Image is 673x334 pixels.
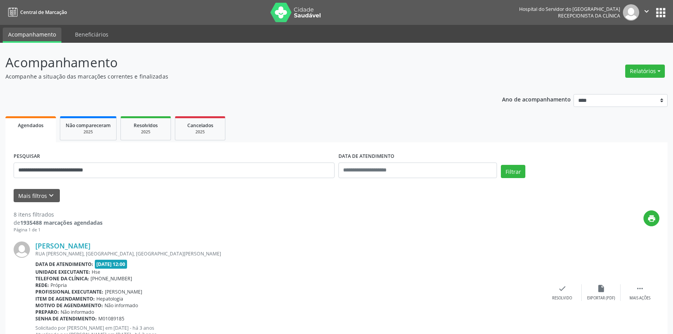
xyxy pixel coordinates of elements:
[181,129,220,135] div: 2025
[95,260,127,269] span: [DATE] 12:00
[61,309,94,315] span: Não informado
[96,296,123,302] span: Hepatologia
[51,282,67,289] span: Própria
[625,65,665,78] button: Relatórios
[35,261,93,268] b: Data de atendimento:
[587,296,615,301] div: Exportar (PDF)
[35,289,103,295] b: Profissional executante:
[35,302,103,309] b: Motivo de agendamento:
[643,210,659,226] button: print
[105,289,142,295] span: [PERSON_NAME]
[66,122,111,129] span: Não compareceram
[5,53,469,72] p: Acompanhamento
[126,129,165,135] div: 2025
[187,122,213,129] span: Cancelados
[502,94,571,104] p: Ano de acompanhamento
[558,12,620,19] span: Recepcionista da clínica
[105,302,138,309] span: Não informado
[629,296,650,301] div: Mais ações
[134,122,158,129] span: Resolvidos
[35,275,89,282] b: Telefone da clínica:
[3,28,61,43] a: Acompanhamento
[35,241,91,250] a: [PERSON_NAME]
[35,250,543,257] div: RUA [PERSON_NAME], [GEOGRAPHIC_DATA], [GEOGRAPHIC_DATA][PERSON_NAME]
[47,191,56,200] i: keyboard_arrow_down
[501,165,525,178] button: Filtrar
[14,219,103,227] div: de
[35,282,49,289] b: Rede:
[5,6,67,19] a: Central de Marcação
[558,284,567,293] i: check
[5,72,469,80] p: Acompanhe a situação das marcações correntes e finalizadas
[654,6,668,19] button: apps
[623,4,639,21] img: img
[92,269,100,275] span: Hse
[647,214,656,223] i: print
[14,227,103,233] div: Página 1 de 1
[552,296,572,301] div: Resolvido
[642,7,651,16] i: 
[14,150,40,163] label: PESQUISAR
[597,284,605,293] i: insert_drive_file
[35,309,59,315] b: Preparo:
[20,9,67,16] span: Central de Marcação
[20,219,103,226] strong: 1935488 marcações agendadas
[98,315,124,322] span: M01089185
[66,129,111,135] div: 2025
[14,210,103,219] div: 8 itens filtrados
[35,269,90,275] b: Unidade executante:
[18,122,44,129] span: Agendados
[338,150,394,163] label: DATA DE ATENDIMENTO
[14,189,60,203] button: Mais filtroskeyboard_arrow_down
[70,28,114,41] a: Beneficiários
[91,275,132,282] span: [PHONE_NUMBER]
[35,315,97,322] b: Senha de atendimento:
[35,296,95,302] b: Item de agendamento:
[639,4,654,21] button: 
[14,241,30,258] img: img
[519,6,620,12] div: Hospital do Servidor do [GEOGRAPHIC_DATA]
[636,284,644,293] i: 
